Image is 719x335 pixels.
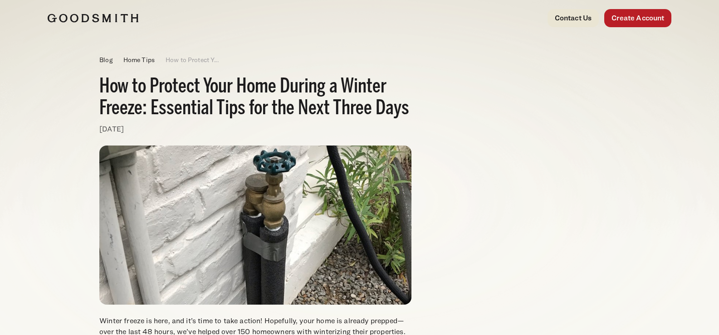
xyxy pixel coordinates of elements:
[99,55,112,65] p: Blog
[99,124,411,135] p: [DATE]
[123,55,155,64] a: Home Tips
[166,55,219,65] p: How to Protect Y...
[604,9,671,27] a: Create Account
[48,14,138,23] img: Goodsmith
[123,55,155,65] p: Home Tips
[99,55,112,64] a: Blog
[99,146,411,305] img: How to Protect Your Home During a Winter Freeze: Essential Tips for the Next Three Days
[548,9,599,27] a: Contact Us
[99,76,411,120] h2: How to Protect Your Home During a Winter Freeze: Essential Tips for the Next Three Days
